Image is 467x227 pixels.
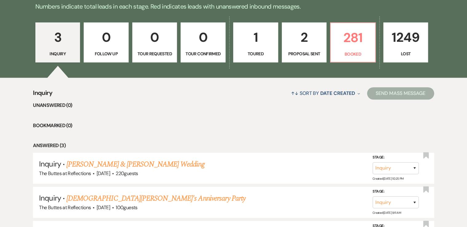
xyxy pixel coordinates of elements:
[185,27,222,48] p: 0
[387,50,424,57] p: Lost
[84,22,129,62] a: 0Follow Up
[116,204,137,211] span: 100 guests
[286,50,323,57] p: Proposal Sent
[334,51,371,57] p: Booked
[39,193,61,203] span: Inquiry
[282,22,327,62] a: 2Proposal Sent
[39,170,91,177] span: The Buttes at Reflections
[97,204,110,211] span: [DATE]
[367,87,434,100] button: Send Mass Message
[39,27,76,48] p: 3
[330,22,376,62] a: 281Booked
[33,88,52,101] span: Inquiry
[237,27,274,48] p: 1
[12,2,455,11] p: Numbers indicate total leads in each stage. Red indicates leads with unanswered inbound messages.
[88,27,125,48] p: 0
[373,211,401,215] span: Created: [DATE] 9:11 AM
[33,142,434,150] li: Answered (3)
[185,50,222,57] p: Tour Confirmed
[373,177,403,181] span: Created: [DATE] 10:25 PM
[136,50,173,57] p: Tour Requested
[66,193,245,204] a: [DEMOGRAPHIC_DATA][PERSON_NAME]'s Anniversary Party
[373,188,419,195] label: Stage:
[286,27,323,48] p: 2
[33,122,434,130] li: Bookmarked (0)
[387,27,424,48] p: 1249
[289,85,362,101] button: Sort By Date Created
[291,90,298,96] span: ↑↓
[66,159,204,170] a: [PERSON_NAME] & [PERSON_NAME] Wedding
[233,22,278,62] a: 1Toured
[320,90,355,96] span: Date Created
[116,170,138,177] span: 220 guests
[39,50,76,57] p: Inquiry
[97,170,110,177] span: [DATE]
[334,27,371,48] p: 281
[181,22,226,62] a: 0Tour Confirmed
[88,50,125,57] p: Follow Up
[383,22,428,62] a: 1249Lost
[373,154,419,161] label: Stage:
[39,204,91,211] span: The Buttes at Reflections
[132,22,177,62] a: 0Tour Requested
[35,22,80,62] a: 3Inquiry
[39,159,61,169] span: Inquiry
[237,50,274,57] p: Toured
[33,101,434,109] li: Unanswered (0)
[136,27,173,48] p: 0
